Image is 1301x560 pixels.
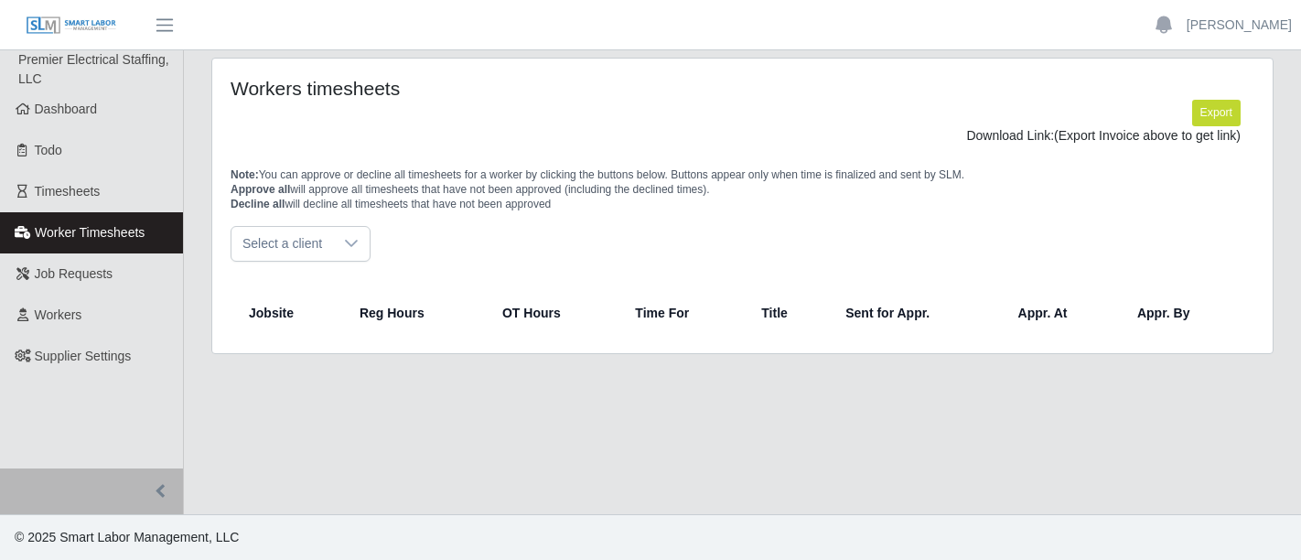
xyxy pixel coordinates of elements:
[1187,16,1292,35] a: [PERSON_NAME]
[1054,128,1241,143] span: (Export Invoice above to get link)
[231,198,285,210] span: Decline all
[35,143,62,157] span: Todo
[1192,100,1241,125] button: Export
[831,291,1003,335] th: Sent for Appr.
[747,291,831,335] th: Title
[1004,291,1123,335] th: Appr. At
[231,167,1254,211] p: You can approve or decline all timesheets for a worker by clicking the buttons below. Buttons app...
[620,291,747,335] th: Time For
[488,291,620,335] th: OT Hours
[244,126,1241,145] div: Download Link:
[238,291,345,335] th: Jobsite
[231,77,641,100] h4: Workers timesheets
[231,183,290,196] span: Approve all
[35,349,132,363] span: Supplier Settings
[35,266,113,281] span: Job Requests
[35,102,98,116] span: Dashboard
[15,530,239,544] span: © 2025 Smart Labor Management, LLC
[345,291,488,335] th: Reg Hours
[18,52,169,86] span: Premier Electrical Staffing, LLC
[35,225,145,240] span: Worker Timesheets
[231,227,333,261] span: Select a client
[1123,291,1247,335] th: Appr. By
[26,16,117,36] img: SLM Logo
[35,307,82,322] span: Workers
[231,168,259,181] span: Note:
[35,184,101,199] span: Timesheets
